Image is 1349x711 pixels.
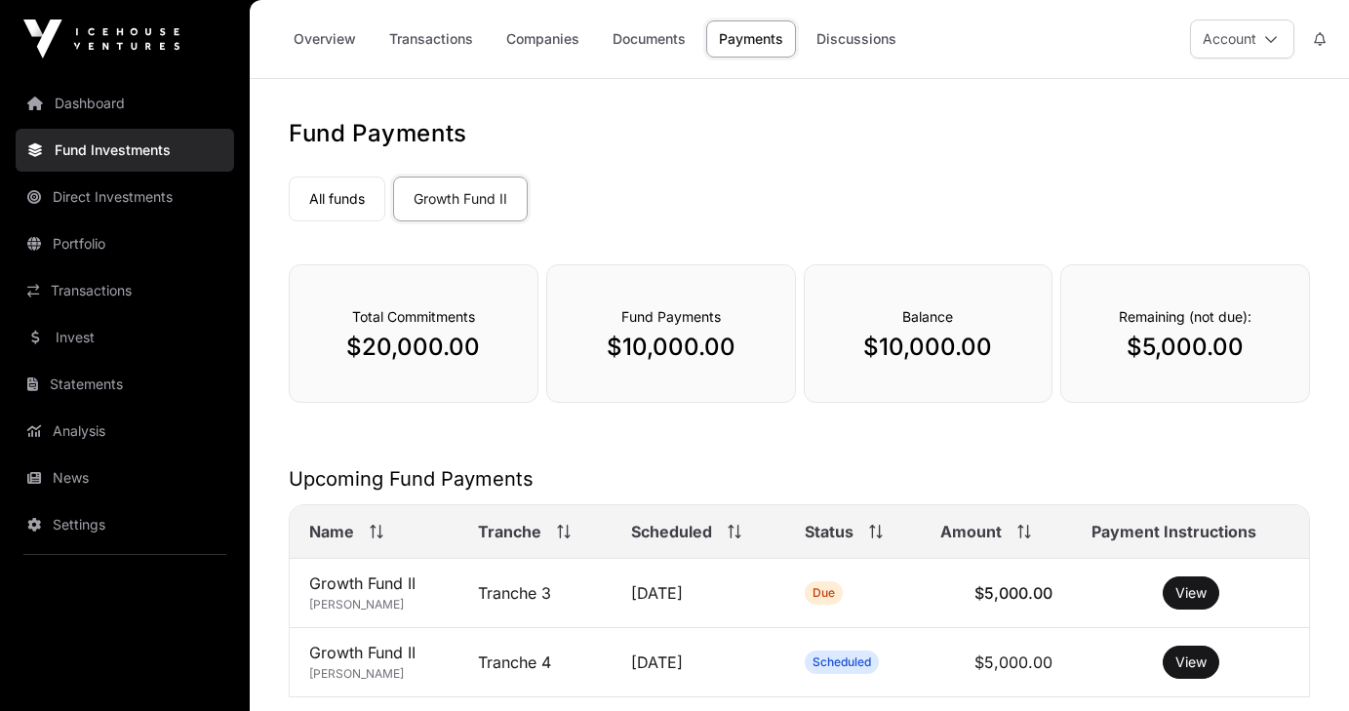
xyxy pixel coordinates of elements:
td: [DATE] [612,628,785,697]
td: Growth Fund II [290,628,458,697]
span: [PERSON_NAME] [309,666,404,681]
a: Fund Investments [16,129,234,172]
a: Settings [16,503,234,546]
td: Tranche 3 [458,559,612,628]
a: Statements [16,363,234,406]
a: Documents [600,20,698,58]
span: $5,000.00 [974,583,1052,603]
span: $5,000.00 [974,652,1052,672]
a: Portfolio [16,222,234,265]
a: News [16,456,234,499]
a: Invest [16,316,234,359]
span: Fund Payments [621,308,721,325]
a: Dashboard [16,82,234,125]
button: View [1163,576,1219,610]
span: Payment Instructions [1091,520,1256,543]
td: Tranche 4 [458,628,612,697]
span: [PERSON_NAME] [309,597,404,612]
a: Growth Fund II [393,177,528,221]
td: Growth Fund II [290,559,458,628]
a: Discussions [804,20,909,58]
h2: Upcoming Fund Payments [289,465,1310,493]
p: $20,000.00 [329,332,498,363]
td: [DATE] [612,559,785,628]
button: View [1163,646,1219,679]
span: Name [309,520,354,543]
p: $10,000.00 [586,332,756,363]
span: Amount [940,520,1002,543]
a: Transactions [16,269,234,312]
span: Scheduled [813,654,871,670]
a: Direct Investments [16,176,234,218]
h1: Fund Payments [289,118,1310,149]
a: Analysis [16,410,234,453]
p: $5,000.00 [1100,332,1270,363]
p: $10,000.00 [844,332,1013,363]
span: Balance [902,308,953,325]
span: Due [813,585,835,601]
a: Payments [706,20,796,58]
a: All funds [289,177,385,221]
span: Remaining (not due): [1119,308,1251,325]
span: Status [805,520,853,543]
button: Account [1190,20,1294,59]
img: Icehouse Ventures Logo [23,20,179,59]
span: Total Commitments [352,308,475,325]
span: Scheduled [631,520,712,543]
a: Companies [494,20,592,58]
a: Transactions [377,20,486,58]
span: Tranche [478,520,541,543]
a: Overview [281,20,369,58]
